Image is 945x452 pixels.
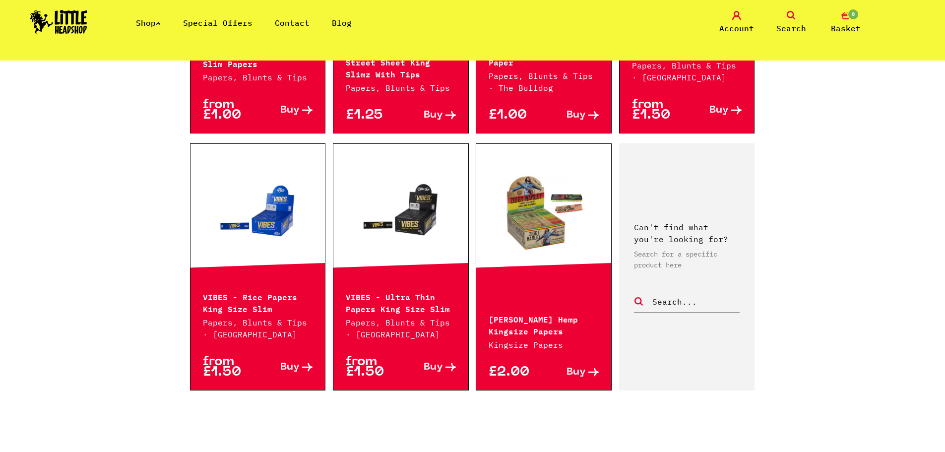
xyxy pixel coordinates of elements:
[346,317,456,340] p: Papers, Blunts & Tips · [GEOGRAPHIC_DATA]
[847,8,859,20] span: 0
[346,56,456,79] p: Street Sheet King Slimz With Tips
[183,18,252,28] a: Special Offers
[489,70,599,94] p: Papers, Blunts & Tips · The Bulldog
[346,82,456,94] p: Papers, Blunts & Tips
[687,100,742,121] a: Buy
[424,362,443,373] span: Buy
[632,100,687,121] p: from £1.50
[776,22,806,34] span: Search
[257,357,313,378] a: Buy
[275,18,310,28] a: Contact
[544,367,599,378] a: Buy
[424,110,443,121] span: Buy
[489,339,599,351] p: Kingsize Papers
[203,317,313,340] p: Papers, Blunts & Tips · [GEOGRAPHIC_DATA]
[280,362,300,373] span: Buy
[544,110,599,121] a: Buy
[632,60,742,83] p: Papers, Blunts & Tips · [GEOGRAPHIC_DATA]
[709,105,729,116] span: Buy
[346,110,401,121] p: £1.25
[203,71,313,83] p: Papers, Blunts & Tips
[346,357,401,378] p: from £1.50
[634,221,740,245] p: Can't find what you're looking for?
[280,105,300,116] span: Buy
[346,290,456,314] p: VIBES - Ultra Thin Papers King Size Slim
[489,313,599,336] p: [PERSON_NAME] Hemp Kingsize Papers
[766,11,816,34] a: Search
[30,10,87,34] img: Little Head Shop Logo
[257,100,313,121] a: Buy
[203,357,258,378] p: from £1.50
[203,290,313,314] p: VIBES - Rice Papers King Size Slim
[401,357,456,378] a: Buy
[651,295,740,308] input: Search...
[489,367,544,378] p: £2.00
[719,22,754,34] span: Account
[634,249,740,270] p: Search for a specific product here
[567,367,586,378] span: Buy
[401,110,456,121] a: Buy
[203,100,258,121] p: from £1.00
[489,110,544,121] p: £1.00
[332,18,352,28] a: Blog
[136,18,161,28] a: Shop
[567,110,586,121] span: Buy
[821,11,871,34] a: 0 Basket
[831,22,861,34] span: Basket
